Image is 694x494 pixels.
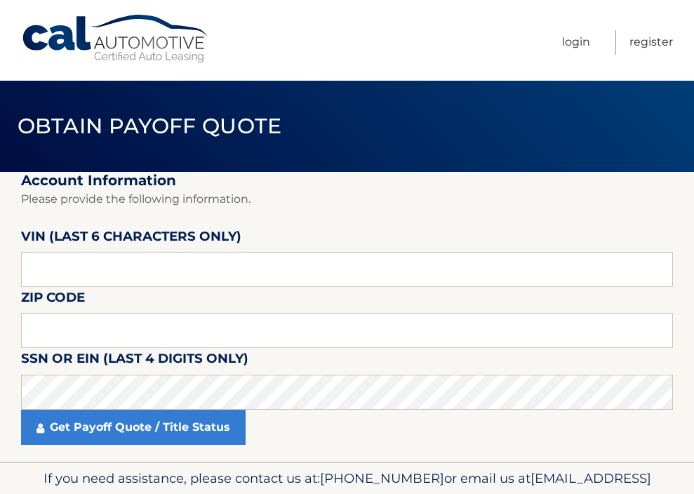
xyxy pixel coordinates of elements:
a: Login [562,30,590,55]
label: VIN (last 6 characters only) [21,226,241,252]
p: Please provide the following information. [21,189,673,209]
label: Zip Code [21,287,85,313]
span: [PHONE_NUMBER] [320,470,444,486]
label: SSN or EIN (last 4 digits only) [21,348,248,374]
h2: Account Information [21,172,673,189]
a: Register [629,30,673,55]
span: Obtain Payoff Quote [18,113,282,139]
a: Cal Automotive [21,14,211,64]
a: Get Payoff Quote / Title Status [21,410,246,445]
